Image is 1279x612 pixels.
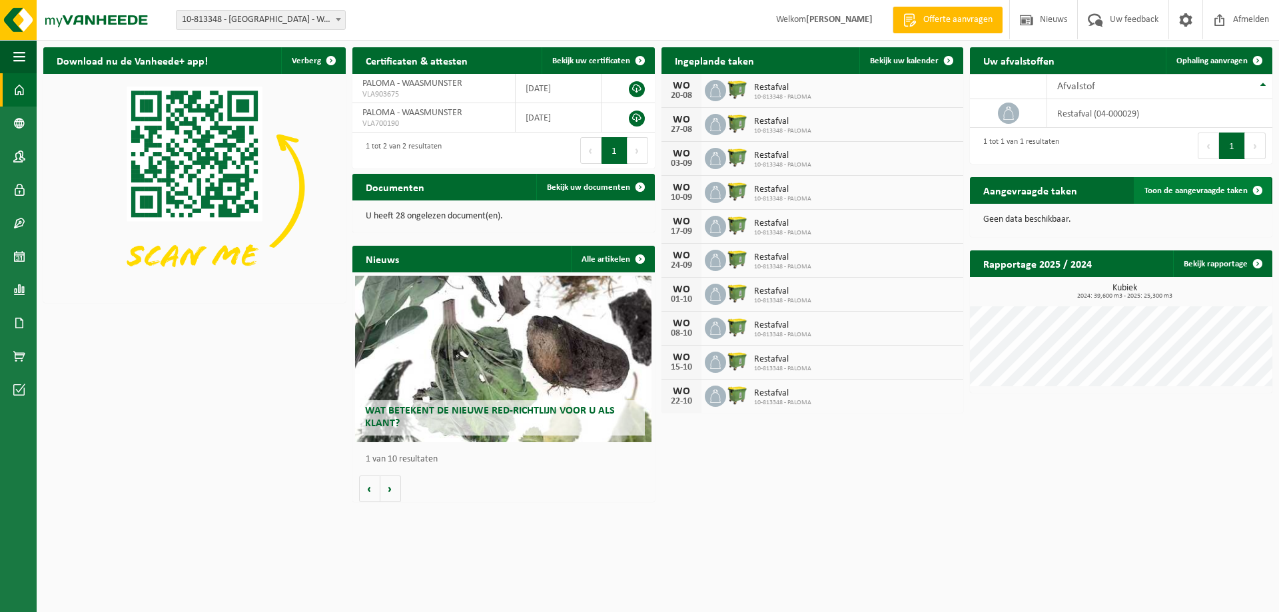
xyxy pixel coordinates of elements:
[547,183,630,192] span: Bekijk uw documenten
[726,384,749,406] img: WB-1100-HPE-GN-50
[177,11,345,29] span: 10-813348 - PALOMA - WAASMUNSTER
[754,331,811,339] span: 10-813348 - PALOMA
[977,131,1059,160] div: 1 tot 1 van 1 resultaten
[754,161,811,169] span: 10-813348 - PALOMA
[806,15,873,25] strong: [PERSON_NAME]
[1176,57,1248,65] span: Ophaling aanvragen
[726,78,749,101] img: WB-1100-HPE-GN-50
[362,89,505,100] span: VLA903675
[668,81,695,91] div: WO
[366,455,648,464] p: 1 van 10 resultaten
[352,47,481,73] h2: Certificaten & attesten
[970,177,1090,203] h2: Aangevraagde taken
[668,193,695,202] div: 10-09
[536,174,653,200] a: Bekijk uw documenten
[668,318,695,329] div: WO
[362,119,505,129] span: VLA700190
[365,406,615,429] span: Wat betekent de nieuwe RED-richtlijn voor u als klant?
[352,246,412,272] h2: Nieuws
[668,352,695,363] div: WO
[754,252,811,263] span: Restafval
[668,397,695,406] div: 22-10
[754,93,811,101] span: 10-813348 - PALOMA
[668,125,695,135] div: 27-08
[726,350,749,372] img: WB-1100-HPE-GN-50
[754,184,811,195] span: Restafval
[1245,133,1266,159] button: Next
[668,250,695,261] div: WO
[668,386,695,397] div: WO
[983,215,1259,224] p: Geen data beschikbaar.
[552,57,630,65] span: Bekijk uw certificaten
[970,250,1105,276] h2: Rapportage 2025 / 2024
[542,47,653,74] a: Bekijk uw certificaten
[668,216,695,227] div: WO
[43,47,221,73] h2: Download nu de Vanheede+ app!
[1198,133,1219,159] button: Previous
[359,136,442,165] div: 1 tot 2 van 2 resultaten
[668,295,695,304] div: 01-10
[754,399,811,407] span: 10-813348 - PALOMA
[754,286,811,297] span: Restafval
[754,195,811,203] span: 10-813348 - PALOMA
[754,229,811,237] span: 10-813348 - PALOMA
[359,475,380,502] button: Vorige
[754,127,811,135] span: 10-813348 - PALOMA
[1057,81,1095,92] span: Afvalstof
[726,146,749,168] img: WB-1100-HPE-GN-50
[516,103,602,133] td: [DATE]
[668,284,695,295] div: WO
[352,174,438,200] h2: Documenten
[571,246,653,272] a: Alle artikelen
[726,248,749,270] img: WB-1100-HPE-GN-50
[970,47,1068,73] h2: Uw afvalstoffen
[754,117,811,127] span: Restafval
[1134,177,1271,204] a: Toon de aangevraagde taken
[893,7,1003,33] a: Offerte aanvragen
[754,388,811,399] span: Restafval
[726,180,749,202] img: WB-1100-HPE-GN-50
[362,79,462,89] span: PALOMA - WAASMUNSTER
[1173,250,1271,277] a: Bekijk rapportage
[355,276,651,442] a: Wat betekent de nieuwe RED-richtlijn voor u als klant?
[668,115,695,125] div: WO
[43,74,346,300] img: Download de VHEPlus App
[977,293,1272,300] span: 2024: 39,600 m3 - 2025: 25,300 m3
[726,112,749,135] img: WB-1100-HPE-GN-50
[870,57,939,65] span: Bekijk uw kalender
[754,297,811,305] span: 10-813348 - PALOMA
[516,74,602,103] td: [DATE]
[1219,133,1245,159] button: 1
[366,212,641,221] p: U heeft 28 ongelezen document(en).
[668,329,695,338] div: 08-10
[580,137,602,164] button: Previous
[726,282,749,304] img: WB-1100-HPE-GN-50
[661,47,767,73] h2: Ingeplande taken
[754,151,811,161] span: Restafval
[754,83,811,93] span: Restafval
[668,149,695,159] div: WO
[362,108,462,118] span: PALOMA - WAASMUNSTER
[1166,47,1271,74] a: Ophaling aanvragen
[668,159,695,168] div: 03-09
[920,13,996,27] span: Offerte aanvragen
[292,57,321,65] span: Verberg
[726,316,749,338] img: WB-1100-HPE-GN-50
[380,475,401,502] button: Volgende
[859,47,962,74] a: Bekijk uw kalender
[977,284,1272,300] h3: Kubiek
[1047,99,1272,128] td: restafval (04-000029)
[281,47,344,74] button: Verberg
[668,182,695,193] div: WO
[754,320,811,331] span: Restafval
[754,263,811,271] span: 10-813348 - PALOMA
[628,137,648,164] button: Next
[668,91,695,101] div: 20-08
[668,227,695,236] div: 17-09
[668,363,695,372] div: 15-10
[726,214,749,236] img: WB-1100-HPE-GN-50
[1144,186,1248,195] span: Toon de aangevraagde taken
[668,261,695,270] div: 24-09
[602,137,628,164] button: 1
[754,365,811,373] span: 10-813348 - PALOMA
